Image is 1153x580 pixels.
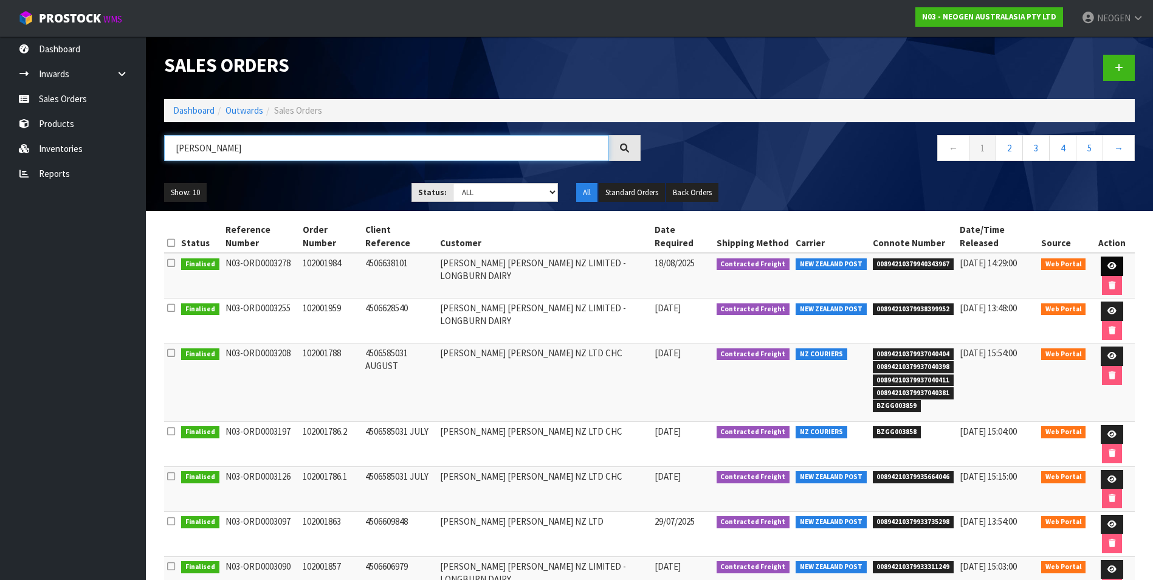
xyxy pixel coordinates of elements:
a: Outwards [225,105,263,116]
span: [DATE] 15:15:00 [960,471,1017,482]
span: [DATE] [655,302,681,314]
span: Finalised [181,561,219,573]
span: NEW ZEALAND POST [796,258,867,271]
span: 00894210379937040381 [873,387,954,399]
span: Web Portal [1041,516,1086,528]
td: N03-ORD0003126 [222,466,300,511]
button: Show: 10 [164,183,207,202]
td: N03-ORD0003278 [222,253,300,299]
span: NZ COURIERS [796,426,847,438]
button: Standard Orders [599,183,665,202]
a: 5 [1076,135,1103,161]
span: [DATE] [655,426,681,437]
td: [PERSON_NAME] [PERSON_NAME] NZ LIMITED - LONGBURN DAIRY [437,299,652,344]
span: Finalised [181,471,219,483]
td: 4506609848 [362,511,437,556]
span: [DATE] 13:48:00 [960,302,1017,314]
span: Web Portal [1041,303,1086,316]
a: 1 [969,135,996,161]
th: Client Reference [362,220,437,253]
span: Contracted Freight [717,303,790,316]
button: Back Orders [666,183,718,202]
span: 29/07/2025 [655,516,695,527]
td: [PERSON_NAME] [PERSON_NAME] NZ LTD CHC [437,421,652,466]
th: Date/Time Released [957,220,1038,253]
td: N03-ORD0003097 [222,511,300,556]
td: 102001863 [300,511,362,556]
td: [PERSON_NAME] [PERSON_NAME] NZ LTD [437,511,652,556]
span: Finalised [181,516,219,528]
span: Finalised [181,258,219,271]
span: Web Portal [1041,561,1086,573]
span: Web Portal [1041,426,1086,438]
td: 102001959 [300,299,362,344]
span: 00894210379937040404 [873,348,954,361]
nav: Page navigation [659,135,1135,165]
span: [DATE] 14:29:00 [960,257,1017,269]
td: [PERSON_NAME] [PERSON_NAME] NZ LIMITED - LONGBURN DAIRY [437,253,652,299]
td: 102001984 [300,253,362,299]
span: NEW ZEALAND POST [796,516,867,528]
strong: N03 - NEOGEN AUSTRALASIA PTY LTD [922,12,1056,22]
span: Contracted Freight [717,258,790,271]
span: Web Portal [1041,348,1086,361]
span: Finalised [181,303,219,316]
th: Order Number [300,220,362,253]
span: NZ COURIERS [796,348,847,361]
th: Action [1089,220,1135,253]
td: 102001786.1 [300,466,362,511]
span: 00894210379937040411 [873,375,954,387]
a: Dashboard [173,105,215,116]
span: [DATE] [655,561,681,572]
span: Contracted Freight [717,348,790,361]
button: All [576,183,597,202]
span: [DATE] 15:54:00 [960,347,1017,359]
span: [DATE] 15:03:00 [960,561,1017,572]
span: Contracted Freight [717,471,790,483]
td: [PERSON_NAME] [PERSON_NAME] NZ LTD CHC [437,344,652,422]
span: 00894210379933735298 [873,516,954,528]
span: 00894210379940343967 [873,258,954,271]
span: [DATE] [655,471,681,482]
span: Finalised [181,348,219,361]
span: [DATE] 13:54:00 [960,516,1017,527]
span: NEOGEN [1097,12,1131,24]
td: 4506585031 JULY [362,466,437,511]
span: BZGG003858 [873,426,921,438]
span: Contracted Freight [717,426,790,438]
a: → [1103,135,1135,161]
td: 4506585031 AUGUST [362,344,437,422]
span: Web Portal [1041,471,1086,483]
td: N03-ORD0003255 [222,299,300,344]
td: 4506638101 [362,253,437,299]
td: 4506585031 JULY [362,421,437,466]
img: cube-alt.png [18,10,33,26]
strong: Status: [418,187,447,198]
span: NEW ZEALAND POST [796,561,867,573]
span: 00894210379937040398 [873,361,954,373]
span: 00894210379938399952 [873,303,954,316]
th: Status [178,220,222,253]
input: Search sales orders [164,135,609,161]
span: Sales Orders [274,105,322,116]
span: Finalised [181,426,219,438]
a: 2 [996,135,1023,161]
th: Connote Number [870,220,957,253]
th: Shipping Method [714,220,793,253]
th: Carrier [793,220,870,253]
th: Source [1038,220,1089,253]
span: 00894210379935664046 [873,471,954,483]
span: 18/08/2025 [655,257,695,269]
span: Web Portal [1041,258,1086,271]
th: Reference Number [222,220,300,253]
td: N03-ORD0003208 [222,344,300,422]
span: NEW ZEALAND POST [796,303,867,316]
span: BZGG003859 [873,400,921,412]
small: WMS [103,13,122,25]
td: [PERSON_NAME] [PERSON_NAME] NZ LTD CHC [437,466,652,511]
span: [DATE] 15:04:00 [960,426,1017,437]
a: 3 [1022,135,1050,161]
th: Date Required [652,220,714,253]
a: ← [937,135,969,161]
span: Contracted Freight [717,561,790,573]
